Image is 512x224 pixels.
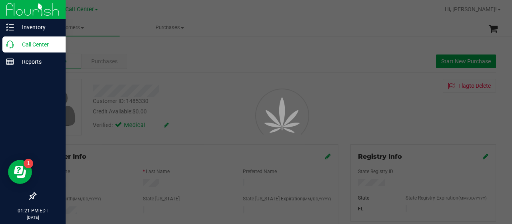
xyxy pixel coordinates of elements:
[14,40,62,49] p: Call Center
[14,57,62,67] p: Reports
[14,22,62,32] p: Inventory
[6,58,14,66] inline-svg: Reports
[4,214,62,220] p: [DATE]
[4,207,62,214] p: 01:21 PM EDT
[24,159,33,168] iframe: Resource center unread badge
[8,160,32,184] iframe: Resource center
[6,40,14,48] inline-svg: Call Center
[6,23,14,31] inline-svg: Inventory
